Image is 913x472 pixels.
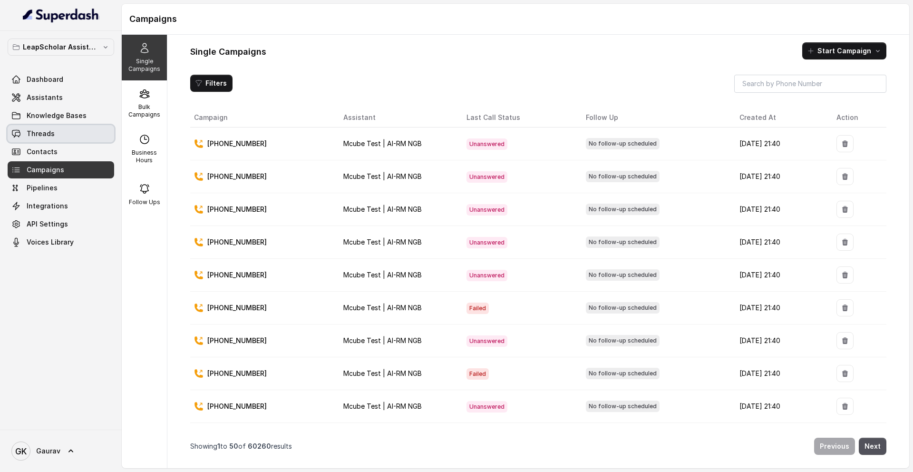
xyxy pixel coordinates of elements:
td: [DATE] 21:40 [732,193,829,226]
p: [PHONE_NUMBER] [207,336,267,345]
a: Campaigns [8,161,114,178]
p: [PHONE_NUMBER] [207,237,267,247]
a: Gaurav [8,438,114,464]
th: Assistant [336,108,459,128]
p: [PHONE_NUMBER] [207,369,267,378]
a: Pipelines [8,179,114,197]
td: [DATE] 21:40 [732,259,829,292]
td: [DATE] 21:40 [732,357,829,390]
span: Gaurav [36,446,60,456]
td: [DATE] 21:40 [732,324,829,357]
a: Voices Library [8,234,114,251]
span: No follow-up scheduled [586,138,660,149]
span: No follow-up scheduled [586,368,660,379]
span: Campaigns [27,165,64,175]
span: Unanswered [466,401,507,413]
span: Assistants [27,93,63,102]
span: Integrations [27,201,68,211]
span: Threads [27,129,55,138]
a: Dashboard [8,71,114,88]
span: No follow-up scheduled [586,236,660,248]
p: Bulk Campaigns [126,103,163,118]
p: [PHONE_NUMBER] [207,402,267,411]
span: Unanswered [466,204,507,216]
span: Contacts [27,147,58,157]
button: Start Campaign [802,42,886,59]
p: Showing to of results [190,442,292,451]
p: Business Hours [126,149,163,164]
a: Assistants [8,89,114,106]
span: 60260 [248,442,271,450]
th: Follow Up [578,108,732,128]
span: Mcube Test | AI-RM NGB [343,336,422,344]
p: [PHONE_NUMBER] [207,270,267,280]
span: Unanswered [466,171,507,183]
a: Contacts [8,143,114,160]
p: [PHONE_NUMBER] [207,303,267,313]
span: Mcube Test | AI-RM NGB [343,238,422,246]
p: [PHONE_NUMBER] [207,172,267,181]
span: No follow-up scheduled [586,171,660,182]
td: [DATE] 21:40 [732,128,829,160]
span: Voices Library [27,237,74,247]
button: Filters [190,75,233,92]
span: Pipelines [27,183,58,193]
span: No follow-up scheduled [586,204,660,215]
span: Dashboard [27,75,63,84]
h1: Single Campaigns [190,44,266,59]
td: [DATE] 21:40 [732,390,829,423]
span: Mcube Test | AI-RM NGB [343,172,422,180]
span: Mcube Test | AI-RM NGB [343,139,422,147]
input: Search by Phone Number [734,75,886,93]
span: No follow-up scheduled [586,401,660,412]
th: Last Call Status [459,108,578,128]
span: Unanswered [466,335,507,347]
span: Unanswered [466,237,507,248]
a: API Settings [8,216,114,233]
td: [DATE] 21:40 [732,423,829,456]
td: [DATE] 21:40 [732,292,829,324]
span: Mcube Test | AI-RM NGB [343,304,422,312]
p: [PHONE_NUMBER] [207,205,267,214]
span: Unanswered [466,138,507,150]
button: Previous [814,438,855,455]
span: Unanswered [466,270,507,281]
p: Single Campaigns [126,58,163,73]
span: No follow-up scheduled [586,302,660,314]
a: Integrations [8,197,114,215]
th: Campaign [190,108,336,128]
p: LeapScholar Assistant [23,41,99,53]
p: [PHONE_NUMBER] [207,139,267,148]
span: Failed [466,368,489,380]
span: Mcube Test | AI-RM NGB [343,402,422,410]
a: Threads [8,125,114,142]
span: No follow-up scheduled [586,335,660,346]
nav: Pagination [190,432,886,461]
span: 1 [217,442,220,450]
button: LeapScholar Assistant [8,39,114,56]
span: Mcube Test | AI-RM NGB [343,369,422,377]
td: [DATE] 21:40 [732,160,829,193]
span: Mcube Test | AI-RM NGB [343,271,422,279]
h1: Campaigns [129,11,902,27]
td: [DATE] 21:40 [732,226,829,259]
span: Mcube Test | AI-RM NGB [343,205,422,213]
span: Failed [466,303,489,314]
span: Knowledge Bases [27,111,87,120]
a: Knowledge Bases [8,107,114,124]
th: Created At [732,108,829,128]
span: No follow-up scheduled [586,269,660,281]
span: API Settings [27,219,68,229]
span: 50 [229,442,238,450]
th: Action [829,108,886,128]
img: light.svg [23,8,99,23]
text: GK [15,446,27,456]
p: Follow Ups [129,198,160,206]
button: Next [859,438,886,455]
